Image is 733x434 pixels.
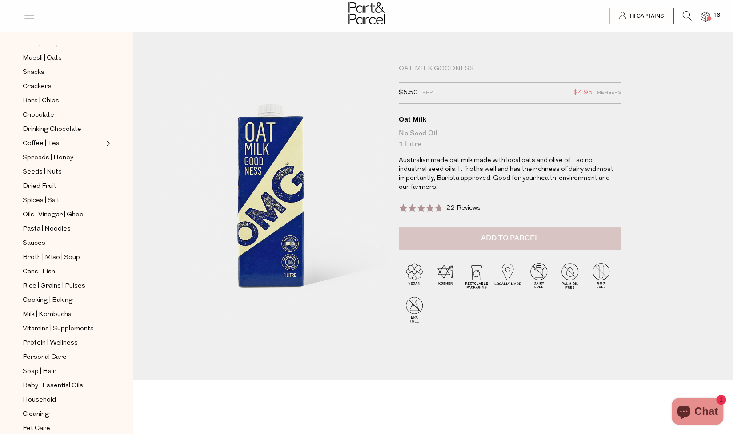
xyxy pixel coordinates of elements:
[23,110,104,121] a: Chocolate
[554,260,585,291] img: P_P-ICONS-Live_Bec_V11_Palm_Oil_Free.svg
[348,2,385,24] img: Part&Parcel
[23,409,49,420] span: Cleaning
[23,352,67,363] span: Personal Care
[23,153,73,163] span: Spreads | Honey
[481,233,539,243] span: Add to Parcel
[492,260,523,291] img: P_P-ICONS-Live_Bec_V11_Locally_Made_2.svg
[23,67,44,78] span: Snacks
[23,67,104,78] a: Snacks
[23,166,104,178] a: Seeds | Nuts
[23,110,54,121] span: Chocolate
[23,267,55,277] span: Cans | Fish
[160,68,385,334] img: Oat Milk
[23,366,56,377] span: Soap | Hair
[23,295,104,306] a: Cooking | Baking
[461,260,492,291] img: P_P-ICONS-Live_Bec_V11_Recyclable_Packaging.svg
[23,81,52,92] span: Crackers
[23,381,83,391] span: Baby | Essential Oils
[399,294,430,325] img: P_P-ICONS-Live_Bec_V11_BPA_Free.svg
[585,260,617,291] img: P_P-ICONS-Live_Bec_V11_GMO_Free.svg
[23,195,104,206] a: Spices | Salt
[23,352,104,363] a: Personal Care
[23,295,73,306] span: Cooking | Baking
[23,280,104,292] a: Rice | Grains | Pulses
[711,12,722,20] span: 16
[23,223,104,235] a: Pasta | Noodles
[23,409,104,420] a: Cleaning
[399,260,430,291] img: P_P-ICONS-Live_Bec_V11_Vegan.svg
[399,156,621,192] p: Australian made oat milk made with local oats and olive oil - so no industrial seed oils. It frot...
[23,224,71,235] span: Pasta | Noodles
[597,87,621,99] span: Members
[523,260,554,291] img: P_P-ICONS-Live_Bec_V11_Dairy_Free.svg
[104,138,110,149] button: Expand/Collapse Coffee | Tea
[23,138,60,149] span: Coffee | Tea
[23,394,104,406] a: Household
[23,209,104,220] a: Oils | Vinegar | Ghee
[399,87,418,99] span: $5.50
[23,281,85,292] span: Rice | Grains | Pulses
[23,338,78,349] span: Protein | Wellness
[23,323,104,334] a: Vitamins | Supplements
[23,337,104,349] a: Protein | Wellness
[573,87,593,99] span: $4.95
[23,395,56,406] span: Household
[628,12,664,20] span: Hi Captains
[399,115,621,124] div: Oat Milk
[23,181,104,192] a: Dried Fruit
[23,124,81,135] span: Drinking Chocolate
[23,53,104,64] a: Muesli | Oats
[23,309,104,320] a: Milk | Kombucha
[609,8,674,24] a: Hi Captains
[23,380,104,391] a: Baby | Essential Oils
[23,366,104,377] a: Soap | Hair
[23,53,62,64] span: Muesli | Oats
[399,65,621,73] div: Oat Milk Goodness
[23,167,62,178] span: Seeds | Nuts
[23,423,104,434] a: Pet Care
[23,95,104,106] a: Bars | Chips
[23,81,104,92] a: Crackers
[430,260,461,291] img: P_P-ICONS-Live_Bec_V11_Kosher.svg
[23,124,104,135] a: Drinking Chocolate
[23,138,104,149] a: Coffee | Tea
[23,238,104,249] a: Sauces
[23,266,104,277] a: Cans | Fish
[701,12,710,21] a: 16
[399,227,621,250] button: Add to Parcel
[422,87,433,99] span: RRP
[23,96,59,106] span: Bars | Chips
[669,398,726,427] inbox-online-store-chat: Shopify online store chat
[446,205,481,211] span: 22 Reviews
[23,423,50,434] span: Pet Care
[23,181,56,192] span: Dried Fruit
[23,324,94,334] span: Vitamins | Supplements
[23,210,84,220] span: Oils | Vinegar | Ghee
[23,152,104,163] a: Spreads | Honey
[23,309,72,320] span: Milk | Kombucha
[23,252,104,263] a: Broth | Miso | Soup
[399,128,621,150] div: No Seed Oil 1 Litre
[23,195,60,206] span: Spices | Salt
[23,252,80,263] span: Broth | Miso | Soup
[23,238,45,249] span: Sauces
